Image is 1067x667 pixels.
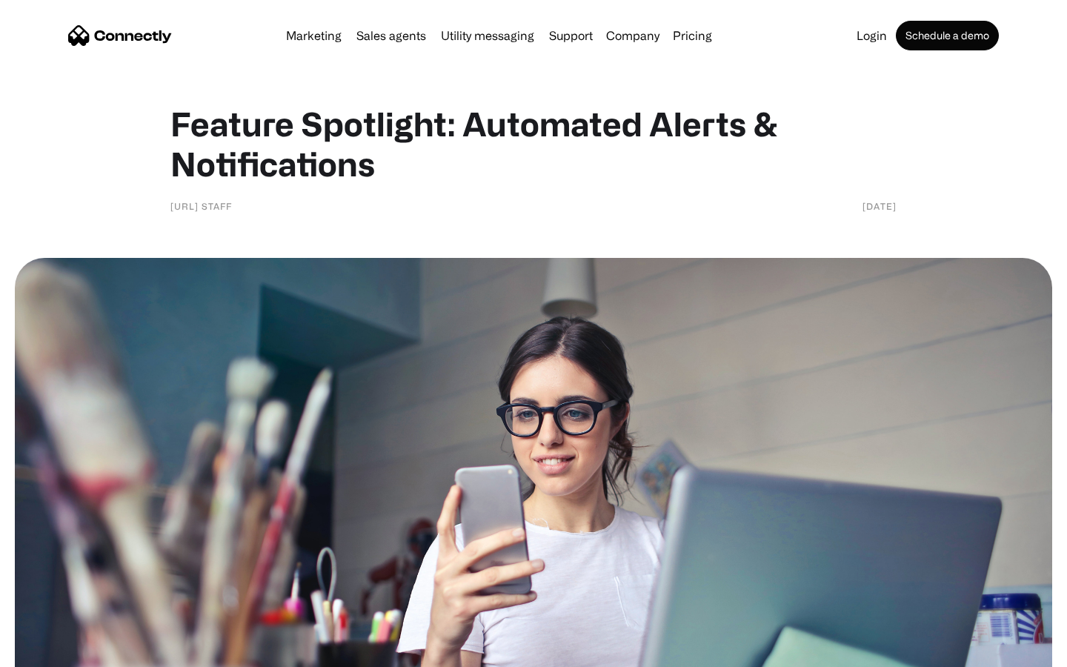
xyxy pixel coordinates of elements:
a: Sales agents [350,30,432,42]
a: Utility messaging [435,30,540,42]
a: Pricing [667,30,718,42]
a: Marketing [280,30,348,42]
a: Schedule a demo [896,21,999,50]
h1: Feature Spotlight: Automated Alerts & Notifications [170,104,897,184]
div: [DATE] [862,199,897,213]
a: Login [851,30,893,42]
aside: Language selected: English [15,641,89,662]
ul: Language list [30,641,89,662]
a: Support [543,30,599,42]
div: Company [606,25,659,46]
div: [URL] staff [170,199,232,213]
